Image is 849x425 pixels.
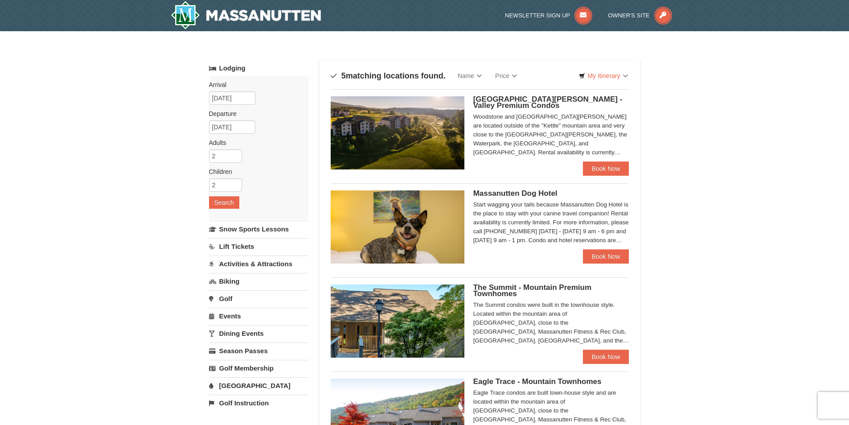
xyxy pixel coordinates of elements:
[209,395,308,411] a: Golf Instruction
[209,60,308,76] a: Lodging
[473,189,558,198] span: Massanutten Dog Hotel
[473,112,629,157] div: Woodstone and [GEOGRAPHIC_DATA][PERSON_NAME] are located outside of the "Kettle" mountain area an...
[209,256,308,272] a: Activities & Attractions
[583,161,629,176] a: Book Now
[473,95,623,110] span: [GEOGRAPHIC_DATA][PERSON_NAME] - Valley Premium Condos
[331,96,464,169] img: 19219041-4-ec11c166.jpg
[331,71,446,80] h4: matching locations found.
[209,167,302,176] label: Children
[608,12,672,19] a: Owner's Site
[573,69,633,83] a: My Itinerary
[209,377,308,394] a: [GEOGRAPHIC_DATA]
[209,238,308,255] a: Lift Tickets
[171,1,321,29] img: Massanutten Resort Logo
[209,196,239,209] button: Search
[171,1,321,29] a: Massanutten Resort
[209,325,308,342] a: Dining Events
[331,190,464,264] img: 27428181-5-81c892a3.jpg
[488,67,524,85] a: Price
[209,221,308,237] a: Snow Sports Lessons
[473,283,591,298] span: The Summit - Mountain Premium Townhomes
[209,109,302,118] label: Departure
[209,273,308,289] a: Biking
[505,12,570,19] span: Newsletter Sign Up
[473,377,602,386] span: Eagle Trace - Mountain Townhomes
[331,285,464,358] img: 19219034-1-0eee7e00.jpg
[209,308,308,324] a: Events
[341,71,346,80] span: 5
[209,342,308,359] a: Season Passes
[473,200,629,245] div: Start wagging your tails because Massanutten Dog Hotel is the place to stay with your canine trav...
[505,12,592,19] a: Newsletter Sign Up
[583,249,629,264] a: Book Now
[209,290,308,307] a: Golf
[608,12,650,19] span: Owner's Site
[473,301,629,345] div: The Summit condos were built in the townhouse style. Located within the mountain area of [GEOGRAP...
[583,350,629,364] a: Book Now
[209,80,302,89] label: Arrival
[209,138,302,147] label: Adults
[451,67,488,85] a: Name
[209,360,308,376] a: Golf Membership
